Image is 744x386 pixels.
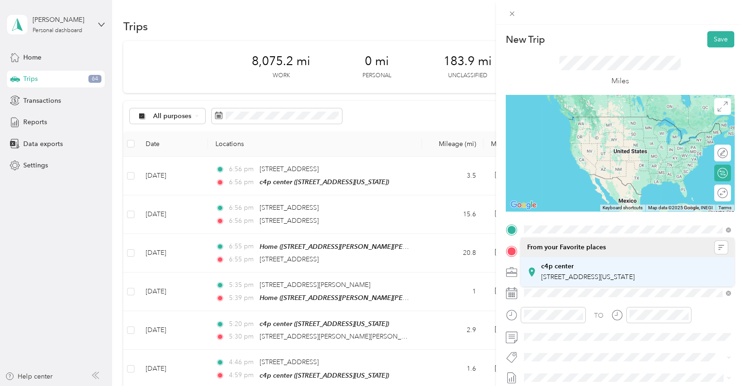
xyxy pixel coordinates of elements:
[541,262,574,271] strong: c4p center
[527,243,606,252] span: From your Favorite places
[611,75,629,87] p: Miles
[508,199,539,211] a: Open this area in Google Maps (opens a new window)
[594,311,603,320] div: TO
[707,31,734,47] button: Save
[541,273,634,281] span: [STREET_ADDRESS][US_STATE]
[718,205,731,210] a: Terms (opens in new tab)
[506,33,545,46] p: New Trip
[692,334,744,386] iframe: Everlance-gr Chat Button Frame
[603,205,643,211] button: Keyboard shortcuts
[648,205,713,210] span: Map data ©2025 Google, INEGI
[508,199,539,211] img: Google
